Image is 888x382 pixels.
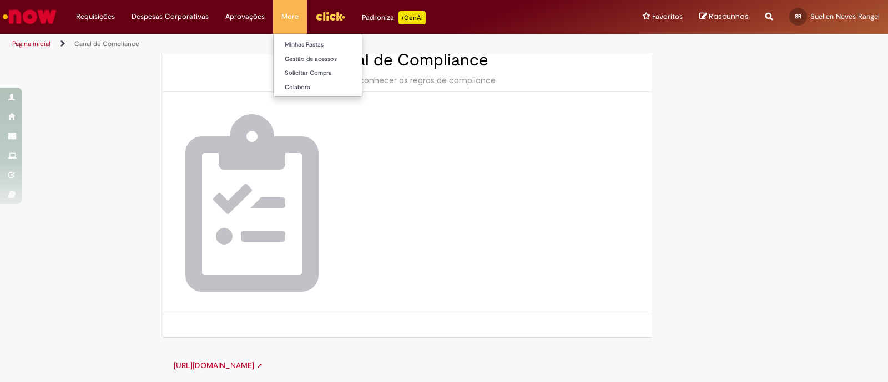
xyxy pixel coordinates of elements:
ul: Trilhas de página [8,34,584,54]
span: Rascunhos [709,11,749,22]
span: Suellen Neves Rangel [810,12,880,21]
img: ServiceNow [1,6,58,28]
span: More [281,11,299,22]
span: SR [795,13,801,20]
span: Despesas Corporativas [132,11,209,22]
a: Rascunhos [699,12,749,22]
a: Canal de Compliance [74,39,139,48]
div: Acessar e conhecer as regras de compliance [174,75,640,86]
span: Aprovações [225,11,265,22]
span: Favoritos [652,11,683,22]
span: Requisições [76,11,115,22]
a: Minhas Pastas [274,39,396,51]
a: Colabora [274,82,396,94]
h2: Canal de Compliance [174,51,640,69]
a: Página inicial [12,39,51,48]
img: click_logo_yellow_360x200.png [315,8,345,24]
p: +GenAi [398,11,426,24]
img: Canal de Compliance [185,114,319,292]
ul: More [273,33,362,97]
a: Gestão de acessos [274,53,396,65]
a: Solicitar Compra [274,67,396,79]
a: [URL][DOMAIN_NAME] ➚ [174,360,263,370]
div: Padroniza [362,11,426,24]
